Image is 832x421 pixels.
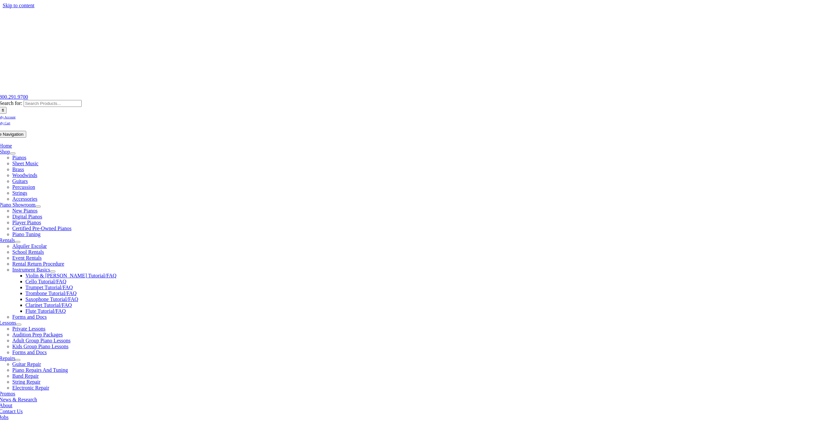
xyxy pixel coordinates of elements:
[12,344,68,349] a: Kids Group Piano Lessons
[25,308,66,314] a: Flute Tutorial/FAQ
[15,241,20,243] button: Open submenu of Rentals
[12,314,47,320] a: Forms and Docs
[25,285,72,290] a: Trumpet Tutorial/FAQ
[12,161,38,166] a: Sheet Music
[12,338,70,343] a: Adult Group Piano Lessons
[12,220,41,225] a: Player Pianos
[12,208,37,213] a: New Pianos
[12,373,38,379] a: Band Repair
[12,196,37,202] a: Accessories
[25,302,72,308] a: Clarinet Tutorial/FAQ
[12,385,49,391] a: Electronic Repair
[25,279,66,284] a: Cello Tutorial/FAQ
[12,367,68,373] a: Piano Repairs And Tuning
[15,359,20,361] button: Open submenu of Repairs
[12,261,64,267] a: Rental Return Procedure
[25,291,76,296] a: Trombone Tutorial/FAQ
[25,296,78,302] a: Saxophone Tutorial/FAQ
[12,155,26,160] a: Pianos
[12,178,28,184] a: Guitars
[12,379,40,385] a: String Repair
[12,255,41,261] a: Event Rentals
[3,3,34,8] a: Skip to content
[12,267,50,272] a: Instrument Basics
[12,184,35,190] a: Percussion
[12,243,47,249] a: Alquiler Escolar
[24,100,82,107] input: Search Products...
[12,214,42,219] a: Digital Pianos
[10,152,15,154] button: Open submenu of Shop
[12,249,44,255] a: School Rentals
[12,361,41,367] a: Guitar Repair
[12,231,40,237] a: Piano Tuning
[12,332,63,337] a: Audition Prep Packages
[25,273,116,278] a: Violin & [PERSON_NAME] Tutorial/FAQ
[50,271,55,272] button: Open submenu of Instrument Basics
[12,167,24,172] a: Brass
[12,326,45,331] a: Private Lessons
[35,206,41,208] button: Open submenu of Piano Showroom
[12,190,27,196] a: Strings
[12,226,71,231] a: Certified Pre-Owned Pianos
[12,172,37,178] a: Woodwinds
[12,350,47,355] a: Forms and Docs
[16,324,21,326] button: Open submenu of Lessons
